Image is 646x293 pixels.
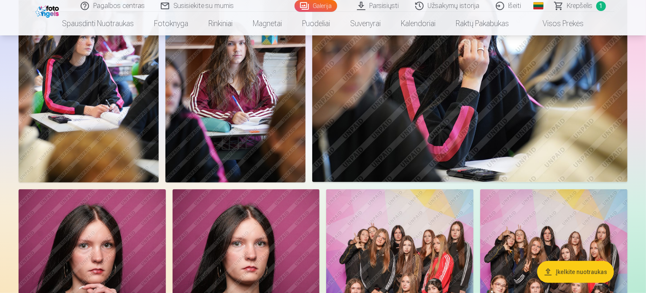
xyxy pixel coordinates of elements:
a: Raktų pakabukas [446,12,519,35]
a: Fotoknyga [144,12,199,35]
a: Puodeliai [292,12,341,35]
a: Suvenyrai [341,12,391,35]
a: Kalendoriai [391,12,446,35]
button: Įkelkite nuotraukas [537,261,614,283]
a: Rinkiniai [199,12,243,35]
img: /fa2 [35,3,61,18]
span: 1 [596,1,606,11]
a: Visos prekės [519,12,594,35]
a: Spausdinti nuotraukas [52,12,144,35]
a: Magnetai [243,12,292,35]
span: Krepšelis [567,1,593,11]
